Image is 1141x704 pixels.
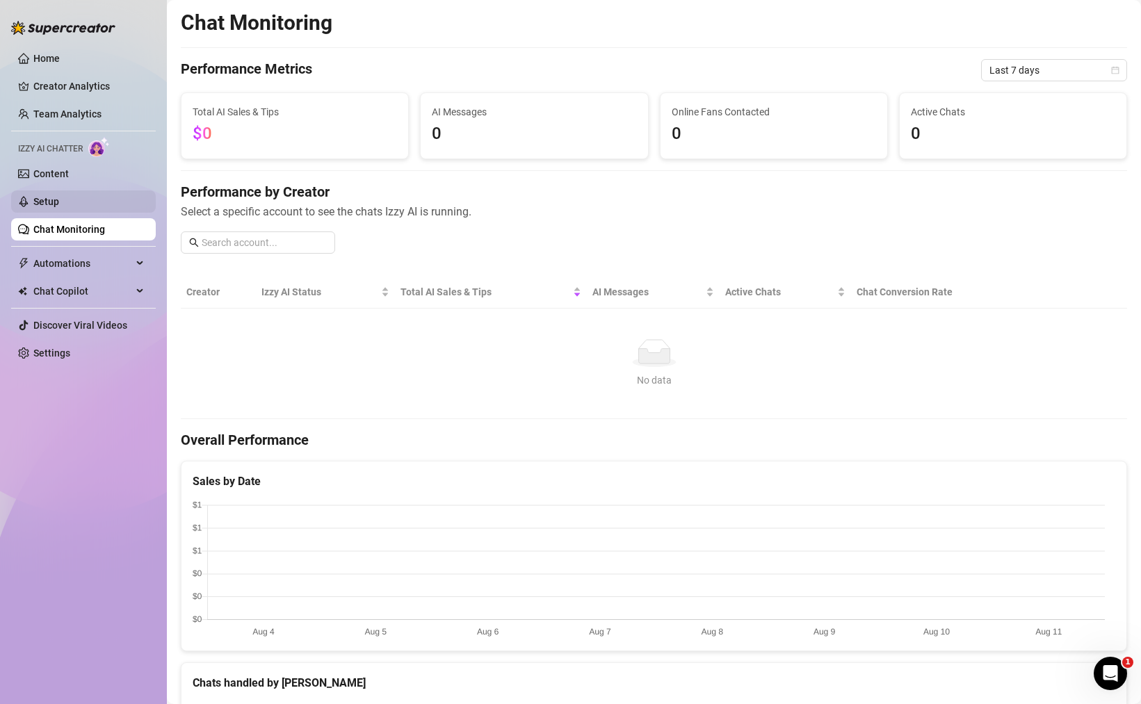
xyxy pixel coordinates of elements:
span: Chat Copilot [33,280,132,302]
th: Izzy AI Status [256,276,395,309]
span: 0 [911,121,1115,147]
span: Active Chats [911,104,1115,120]
th: Total AI Sales & Tips [395,276,587,309]
span: calendar [1111,66,1119,74]
span: Total AI Sales & Tips [193,104,397,120]
span: $0 [193,124,212,143]
a: Discover Viral Videos [33,320,127,331]
h4: Overall Performance [181,430,1127,450]
img: Chat Copilot [18,286,27,296]
a: Team Analytics [33,108,102,120]
img: AI Chatter [88,137,110,157]
span: Select a specific account to see the chats Izzy AI is running. [181,203,1127,220]
a: Chat Monitoring [33,224,105,235]
input: Search account... [202,235,327,250]
th: AI Messages [587,276,720,309]
div: No data [192,373,1116,388]
span: thunderbolt [18,258,29,269]
iframe: Intercom live chat [1094,657,1127,690]
th: Chat Conversion Rate [851,276,1033,309]
span: Izzy AI Status [261,284,378,300]
h4: Performance Metrics [181,59,312,81]
a: Home [33,53,60,64]
span: 0 [432,121,636,147]
span: Active Chats [725,284,834,300]
span: Izzy AI Chatter [18,142,83,156]
span: search [189,238,199,247]
div: Sales by Date [193,473,1115,490]
a: Creator Analytics [33,75,145,97]
span: AI Messages [432,104,636,120]
th: Active Chats [720,276,851,309]
span: Online Fans Contacted [672,104,876,120]
span: Automations [33,252,132,275]
img: logo-BBDzfeDw.svg [11,21,115,35]
span: 0 [672,121,876,147]
h4: Performance by Creator [181,182,1127,202]
a: Settings [33,347,70,359]
h2: Chat Monitoring [181,10,332,36]
span: Last 7 days [989,60,1119,81]
span: Total AI Sales & Tips [400,284,570,300]
span: AI Messages [592,284,703,300]
a: Content [33,168,69,179]
th: Creator [181,276,256,309]
div: Chats handled by [PERSON_NAME] [193,674,1115,691]
span: 1 [1122,657,1133,668]
a: Setup [33,196,59,207]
